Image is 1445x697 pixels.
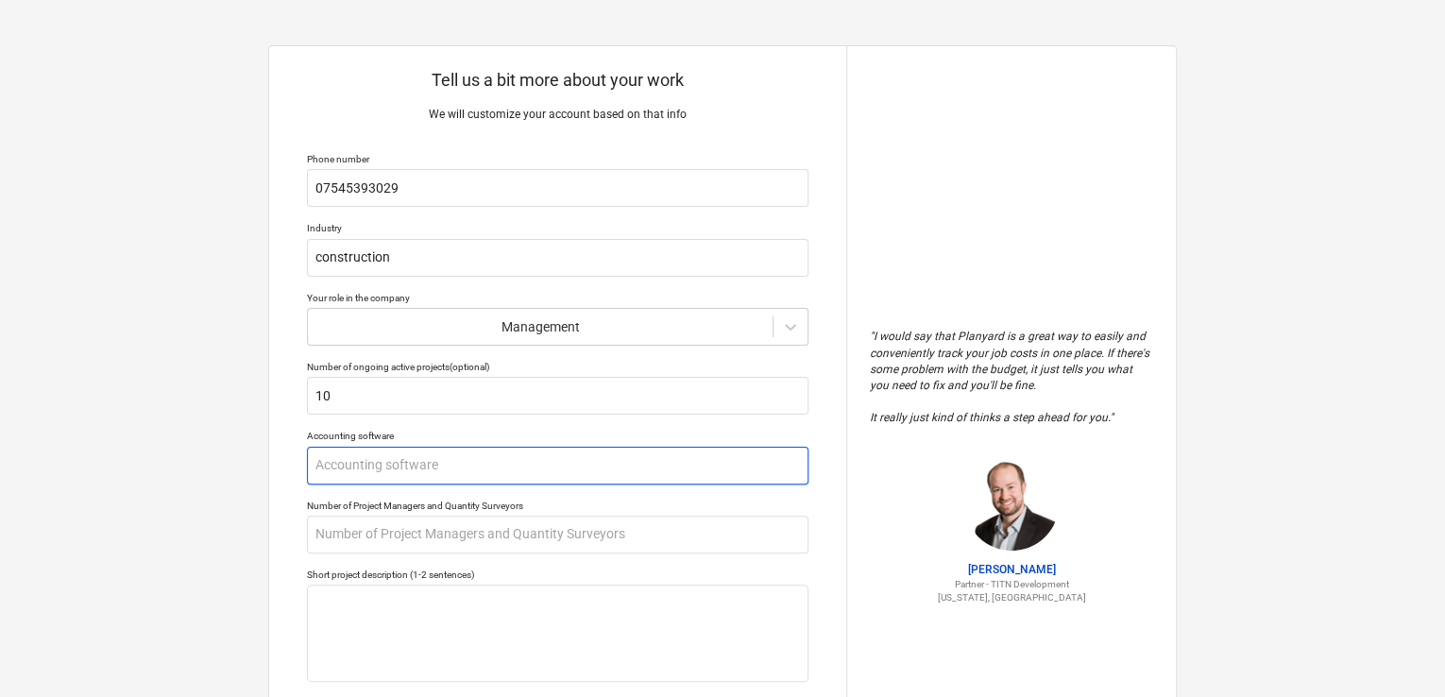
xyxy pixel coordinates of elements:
[307,516,808,553] input: Number of Project Managers and Quantity Surveyors
[307,377,808,415] input: Number of ongoing active projects
[307,107,808,123] p: We will customize your account based on that info
[307,569,808,581] div: Short project description (1-2 sentences)
[307,222,808,234] div: Industry
[307,169,808,207] input: Your phone number
[307,153,808,165] div: Phone number
[307,361,808,373] div: Number of ongoing active projects (optional)
[1351,606,1445,697] iframe: Chat Widget
[870,578,1153,590] p: Partner - TITN Development
[307,500,808,512] div: Number of Project Managers and Quantity Surveyors
[307,292,808,304] div: Your role in the company
[307,69,808,92] p: Tell us a bit more about your work
[870,562,1153,578] p: [PERSON_NAME]
[307,239,808,277] input: Industry
[964,456,1059,551] img: Jordan Cohen
[307,430,808,442] div: Accounting software
[870,329,1153,426] p: " I would say that Planyard is a great way to easily and conveniently track your job costs in one...
[307,447,808,484] input: Accounting software
[870,591,1153,603] p: [US_STATE], [GEOGRAPHIC_DATA]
